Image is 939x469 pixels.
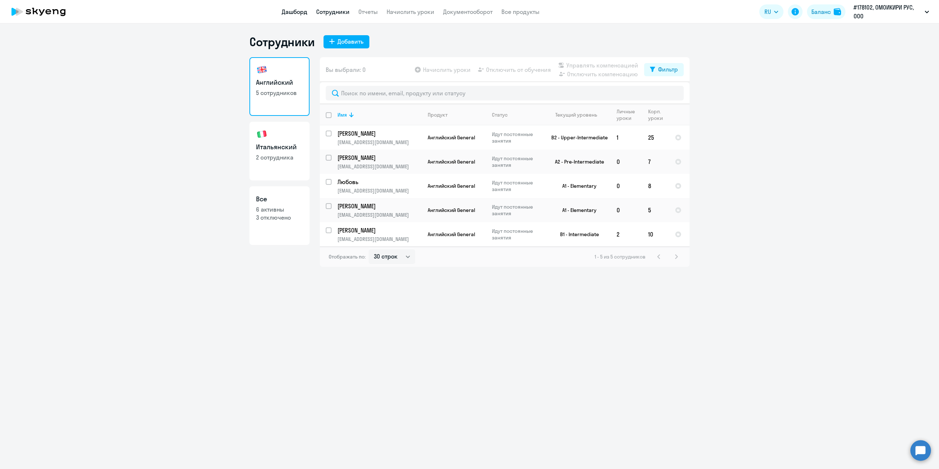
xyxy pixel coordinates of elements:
img: italian [256,128,268,140]
span: Английский General [428,158,475,165]
a: Английский5 сотрудников [249,57,310,116]
td: 8 [642,174,669,198]
p: [EMAIL_ADDRESS][DOMAIN_NAME] [337,212,421,218]
p: Идут постоянные занятия [492,131,542,144]
button: RU [759,4,783,19]
td: 1 [611,125,642,150]
a: [PERSON_NAME] [337,226,421,234]
a: [PERSON_NAME] [337,129,421,138]
p: Идут постоянные занятия [492,179,542,193]
h3: Итальянский [256,142,303,152]
button: Балансbalance [807,4,845,19]
p: [PERSON_NAME] [337,154,420,162]
a: Дашборд [282,8,307,15]
img: balance [834,8,841,15]
a: Начислить уроки [387,8,434,15]
td: 10 [642,222,669,246]
div: Имя [337,111,347,118]
div: Добавить [337,37,363,46]
a: Любовь [337,178,421,186]
p: Идут постоянные занятия [492,204,542,217]
div: Текущий уровень [548,111,610,118]
p: #178102, ОМОИКИРИ РУС, ООО [854,3,922,21]
p: 6 активны [256,205,303,213]
a: Отчеты [358,8,378,15]
a: Документооборот [443,8,493,15]
div: Продукт [428,111,447,118]
div: Продукт [428,111,486,118]
td: A1 - Elementary [542,174,611,198]
td: 0 [611,198,642,222]
span: Английский General [428,183,475,189]
div: Личные уроки [617,108,642,121]
p: [PERSON_NAME] [337,226,420,234]
span: RU [764,7,771,16]
p: Идут постоянные занятия [492,155,542,168]
button: Фильтр [644,63,684,76]
img: english [256,64,268,76]
span: 1 - 5 из 5 сотрудников [595,253,646,260]
a: [PERSON_NAME] [337,154,421,162]
div: Статус [492,111,508,118]
p: [EMAIL_ADDRESS][DOMAIN_NAME] [337,139,421,146]
div: Статус [492,111,542,118]
button: #178102, ОМОИКИРИ РУС, ООО [850,3,933,21]
p: 3 отключено [256,213,303,221]
button: Добавить [324,35,369,48]
a: [PERSON_NAME] [337,202,421,210]
span: Вы выбрали: 0 [326,65,366,74]
td: B2 - Upper-Intermediate [542,125,611,150]
span: Английский General [428,207,475,213]
div: Корп. уроки [648,108,664,121]
td: 0 [611,174,642,198]
div: Текущий уровень [555,111,597,118]
p: 5 сотрудников [256,89,303,97]
p: [EMAIL_ADDRESS][DOMAIN_NAME] [337,236,421,242]
td: 2 [611,222,642,246]
span: Английский General [428,134,475,141]
input: Поиск по имени, email, продукту или статусу [326,86,684,100]
div: Баланс [811,7,831,16]
p: [PERSON_NAME] [337,129,420,138]
div: Корп. уроки [648,108,669,121]
div: Имя [337,111,421,118]
p: Любовь [337,178,420,186]
td: 25 [642,125,669,150]
p: [PERSON_NAME] [337,202,420,210]
td: A2 - Pre-Intermediate [542,150,611,174]
span: Английский General [428,231,475,238]
td: 0 [611,150,642,174]
td: B1 - Intermediate [542,222,611,246]
div: Фильтр [658,65,678,74]
td: 7 [642,150,669,174]
div: Личные уроки [617,108,637,121]
h3: Английский [256,78,303,87]
p: [EMAIL_ADDRESS][DOMAIN_NAME] [337,163,421,170]
td: 5 [642,198,669,222]
p: Идут постоянные занятия [492,228,542,241]
td: A1 - Elementary [542,198,611,222]
a: Все продукты [501,8,540,15]
p: [EMAIL_ADDRESS][DOMAIN_NAME] [337,187,421,194]
a: Все6 активны3 отключено [249,186,310,245]
h1: Сотрудники [249,34,315,49]
h3: Все [256,194,303,204]
a: Сотрудники [316,8,350,15]
a: Итальянский2 сотрудника [249,122,310,180]
p: 2 сотрудника [256,153,303,161]
span: Отображать по: [329,253,366,260]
